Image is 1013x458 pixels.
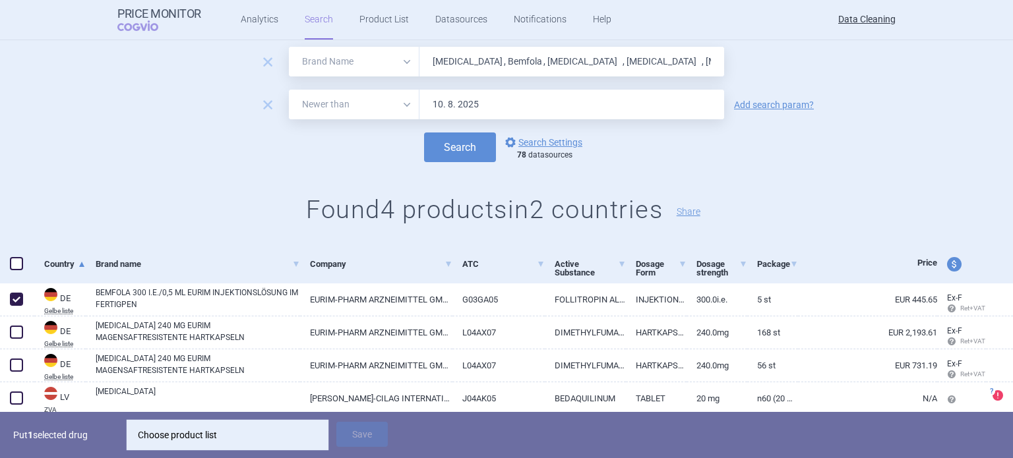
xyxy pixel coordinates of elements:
[947,304,998,312] span: Ret+VAT calc
[636,248,687,289] a: Dosage Form
[452,316,545,349] a: L04AX07
[44,374,86,380] abbr: Gelbe liste — Gelbe Liste online database by Medizinische Medien Informations GmbH (MMI), Germany
[34,320,86,347] a: DEDEGelbe liste
[44,341,86,347] abbr: Gelbe liste — Gelbe Liste online database by Medizinische Medien Informations GmbH (MMI), Germany
[117,7,201,20] strong: Price Monitor
[798,316,937,349] a: EUR 2,193.61
[96,320,300,343] a: [MEDICAL_DATA] 240 MG EURIM MAGENSAFTRESISTENTE HARTKAPSELN
[747,316,798,349] a: 168 ST
[34,287,86,314] a: DEDEGelbe liste
[545,316,626,349] a: DIMETHYLFUMARAT
[28,430,33,440] strong: 1
[300,283,452,316] a: EURIM-PHARM ARZNEIMITTEL GMBH
[462,248,545,280] a: ATC
[310,248,452,280] a: Company
[937,322,986,352] a: Ex-F Ret+VAT calc
[44,354,57,367] img: Germany
[452,283,545,316] a: G03GA05
[44,248,86,280] a: Country
[117,7,201,32] a: Price MonitorCOGVIO
[300,349,452,382] a: EURIM-PHARM ARZNEIMITTEL GMBH
[626,316,687,349] a: HARTKAPSEL, MAGENSAFTRES.
[798,349,937,382] a: EUR 731.19
[917,258,937,268] span: Price
[300,316,452,349] a: EURIM-PHARM ARZNEIMITTEL GMBH
[947,359,962,368] span: Ex-factory price
[677,207,700,216] button: Share
[96,353,300,376] a: [MEDICAL_DATA] 240 MG EURIM MAGENSAFTRESISTENTE HARTKAPSELN
[798,382,937,415] a: N/A
[626,382,687,415] a: TABLET
[13,422,119,448] p: Put selected drug
[34,353,86,380] a: DEDEGelbe liste
[503,134,582,150] a: Search Settings
[947,293,962,302] span: Ex-factory price
[947,326,962,335] span: Ex-factory price
[96,248,300,280] a: Brand name
[626,349,687,382] a: HARTKAPSEL, MAGENSAFTRES.
[517,150,589,161] div: datasources
[993,389,1008,400] a: ?
[545,349,626,382] a: DIMETHYLFUMARAT
[747,382,798,415] a: N60 (20 mg)
[129,422,326,448] div: Choose product list
[96,287,300,310] a: BEMFOLA 300 I.E./0,5 ML EURIM INJEKTIONSLÖSUNG IM FERTIGPEN
[947,337,998,345] span: Ret+VAT calc
[696,248,747,289] a: Dosage strength
[44,308,86,314] abbr: Gelbe liste — Gelbe Liste online database by Medizinische Medien Informations GmbH (MMI), Germany
[44,387,57,400] img: Latvia
[44,321,57,334] img: Germany
[626,283,687,316] a: INJEKTIONSLSG.
[452,382,545,415] a: J04AK05
[96,386,300,409] a: [MEDICAL_DATA]
[555,248,626,289] a: Active Substance
[747,283,798,316] a: 5 ST
[947,370,998,378] span: Ret+VAT calc
[687,349,747,382] a: 240.0mg
[138,422,317,448] div: Choose product list
[517,150,526,159] strong: 78
[798,283,937,316] a: EUR 445.65
[44,407,86,413] abbr: ZVA — Online database developed by State Agency of Medicines Republic of Latvia.
[937,289,986,319] a: Ex-F Ret+VAT calc
[747,349,798,382] a: 56 ST
[687,316,747,349] a: 240.0mg
[937,355,986,385] a: Ex-F Ret+VAT calc
[117,20,177,31] span: COGVIO
[545,283,626,316] a: FOLLITROPIN ALFA
[757,248,798,280] a: Package
[987,387,995,395] span: ?
[687,382,747,415] a: 20 mg
[44,288,57,301] img: Germany
[687,283,747,316] a: 300.0I.E.
[300,382,452,415] a: [PERSON_NAME]-CILAG INTERNATIONAL N.V., [GEOGRAPHIC_DATA]
[545,382,626,415] a: BEDAQUILINUM
[424,132,496,162] button: Search
[336,422,388,447] button: Save
[452,349,545,382] a: L04AX07
[34,386,86,413] a: LVLVZVA
[734,100,814,109] a: Add search param?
